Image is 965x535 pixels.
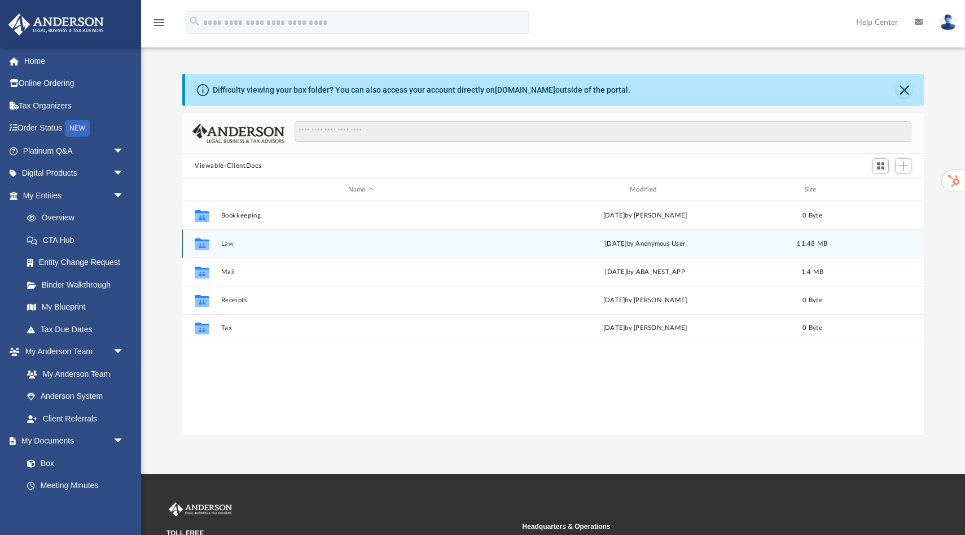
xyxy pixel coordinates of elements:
a: My Anderson Team [16,363,130,385]
span: arrow_drop_down [113,162,135,185]
a: [DOMAIN_NAME] [495,85,555,94]
a: Overview [16,207,141,229]
a: CTA Hub [16,229,141,251]
div: [DATE] by [PERSON_NAME] [506,295,785,306]
i: search [188,15,201,28]
a: Digital Productsarrow_drop_down [8,162,141,185]
button: Receipts [221,297,501,304]
a: Tax Organizers [8,94,141,117]
img: Anderson Advisors Platinum Portal [5,14,107,36]
div: [DATE] by ABA_NEST_APP [506,267,785,277]
div: id [187,185,216,195]
button: Tax [221,324,501,332]
span: 1.4 MB [801,269,824,275]
a: Home [8,50,141,72]
span: arrow_drop_down [113,184,135,207]
button: Bookkeeping [221,212,501,219]
div: id [840,185,919,195]
button: Mail [221,268,501,276]
div: Modified [505,185,785,195]
a: Client Referrals [16,407,135,430]
a: My Documentsarrow_drop_down [8,430,135,453]
a: Tax Due Dates [16,318,141,341]
a: Meeting Minutes [16,475,135,497]
a: My Blueprint [16,296,135,319]
span: 0 Byte [802,325,822,331]
button: Viewable-ClientDocs [195,161,261,171]
span: arrow_drop_down [113,140,135,163]
small: Headquarters & Operations [523,521,871,532]
a: Platinum Q&Aarrow_drop_down [8,140,141,162]
div: NEW [65,120,90,137]
a: Online Ordering [8,72,141,95]
button: Add [895,158,912,174]
a: Anderson System [16,385,135,408]
span: arrow_drop_down [113,430,135,453]
span: arrow_drop_down [113,341,135,364]
a: Binder Walkthrough [16,273,141,296]
i: menu [152,16,166,29]
a: menu [152,21,166,29]
img: Anderson Advisors Platinum Portal [166,502,234,517]
img: User Pic [940,14,957,31]
span: 0 Byte [802,297,822,303]
div: [DATE] by [PERSON_NAME] [506,211,785,221]
a: My Entitiesarrow_drop_down [8,184,141,207]
a: Forms Library [16,497,130,519]
input: Search files and folders [295,121,911,142]
span: 11.48 MB [797,241,827,247]
a: Order StatusNEW [8,117,141,140]
div: grid [182,201,924,436]
button: Switch to Grid View [872,158,889,174]
div: Name [221,185,501,195]
button: Close [896,82,912,98]
span: 0 Byte [802,212,822,219]
a: Entity Change Request [16,251,141,274]
button: Law [221,240,501,247]
div: Difficulty viewing your box folder? You can also access your account directly on outside of the p... [213,84,630,96]
div: [DATE] by [PERSON_NAME] [506,323,785,333]
a: Box [16,452,130,475]
div: Size [790,185,835,195]
a: My Anderson Teamarrow_drop_down [8,341,135,363]
div: [DATE] by Anonymous User [506,239,785,249]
